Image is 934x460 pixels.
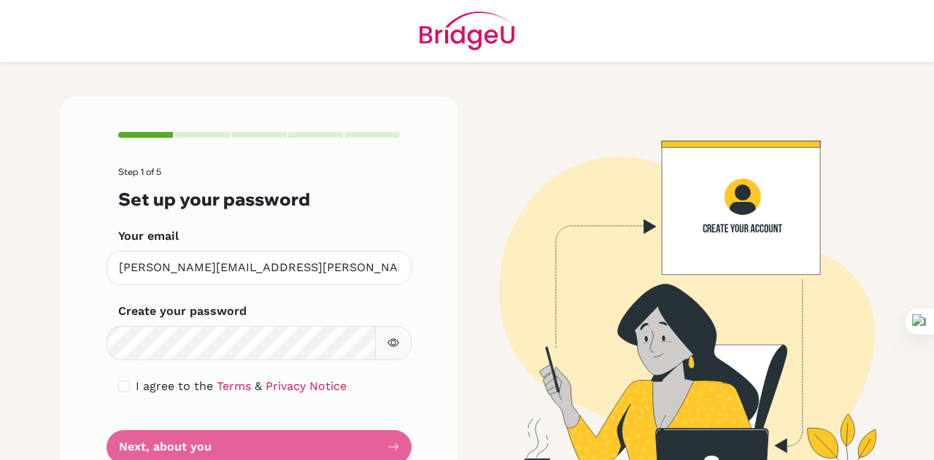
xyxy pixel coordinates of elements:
[118,166,161,177] span: Step 1 of 5
[136,379,213,393] span: I agree to the
[118,189,400,210] h3: Set up your password
[217,379,251,393] a: Terms
[266,379,347,393] a: Privacy Notice
[118,303,247,320] label: Create your password
[255,379,262,393] span: &
[118,227,179,245] label: Your email
[107,251,412,285] input: Insert your email*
